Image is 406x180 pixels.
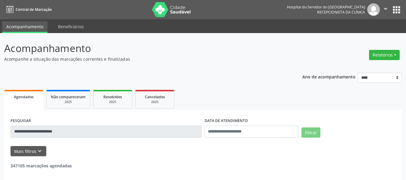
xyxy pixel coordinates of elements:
p: Acompanhamento [4,41,282,56]
button: apps [391,5,402,15]
span: Cancelados [145,94,165,99]
button: Relatórios [369,50,400,60]
p: Acompanhe a situação das marcações correntes e finalizadas [4,56,282,62]
i: keyboard_arrow_down [36,148,43,154]
button:  [380,3,391,16]
button: Filtrar [301,127,320,138]
span: Resolvidos [103,94,122,99]
span: Central de Marcação [16,7,52,12]
span: Não compareceram [51,94,86,99]
span: Recepcionista da clínica [317,10,365,15]
span: Agendados [14,94,34,99]
button: Mais filtroskeyboard_arrow_down [11,146,46,157]
strong: 347105 marcações agendadas [11,163,72,169]
label: DATA DE ATENDIMENTO [205,116,248,126]
div: 2025 [140,100,170,104]
div: 2025 [51,100,86,104]
a: Central de Marcação [4,5,52,14]
a: Beneficiários [54,21,88,32]
i:  [382,5,389,12]
label: PESQUISAR [11,116,31,126]
img: img [367,3,380,16]
div: 2025 [98,100,128,104]
a: Acompanhamento [2,21,47,33]
div: Hospital do Servidor do [GEOGRAPHIC_DATA] [287,5,365,10]
p: Ano de acompanhamento [302,73,356,80]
